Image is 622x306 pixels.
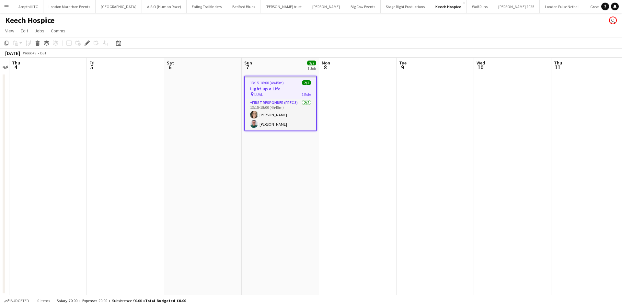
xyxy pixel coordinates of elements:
[302,80,311,85] span: 2/2
[57,298,186,303] div: Salary £0.00 + Expenses £0.00 + Subsistence £0.00 =
[540,0,585,13] button: London Pulse Netball
[166,63,174,71] span: 6
[32,27,47,35] a: Jobs
[40,51,47,55] div: BST
[12,60,20,66] span: Thu
[167,60,174,66] span: Sat
[609,17,617,24] app-user-avatar: Mark Boobier
[5,16,54,25] h1: Keech Hospice
[254,92,263,97] span: LUAL
[13,0,43,13] button: Ampthill TC
[260,0,307,13] button: [PERSON_NAME] trust
[476,63,485,71] span: 10
[145,298,186,303] span: Total Budgeted £0.00
[321,63,330,71] span: 8
[345,0,381,13] button: Big Cow Events
[307,0,345,13] button: [PERSON_NAME]
[18,27,31,35] a: Edit
[554,60,562,66] span: Thu
[243,63,252,71] span: 7
[493,0,540,13] button: [PERSON_NAME] 2025
[467,0,493,13] button: Wolf Runs
[398,63,407,71] span: 9
[5,28,14,34] span: View
[553,63,562,71] span: 11
[36,298,51,303] span: 0 items
[477,60,485,66] span: Wed
[48,27,68,35] a: Comms
[307,66,316,71] div: 1 Job
[142,0,187,13] button: A.S.O (Human Race)
[3,27,17,35] a: View
[35,28,44,34] span: Jobs
[96,0,142,13] button: [GEOGRAPHIC_DATA]
[399,60,407,66] span: Tue
[322,60,330,66] span: Mon
[245,99,316,130] app-card-role: First Responder (FREC 3)2/213:15-18:00 (4h45m)[PERSON_NAME][PERSON_NAME]
[381,0,430,13] button: Stage Right Productions
[21,51,38,55] span: Week 49
[430,0,467,13] button: Keech Hospice
[11,63,20,71] span: 4
[244,60,252,66] span: Sun
[244,76,317,131] app-job-card: 13:15-18:00 (4h45m)2/2Light up a Life LUAL1 RoleFirst Responder (FREC 3)2/213:15-18:00 (4h45m)[PE...
[21,28,28,34] span: Edit
[307,61,316,65] span: 2/2
[10,299,29,303] span: Budgeted
[245,86,316,92] h3: Light up a Life
[51,28,65,34] span: Comms
[250,80,284,85] span: 13:15-18:00 (4h45m)
[3,297,30,304] button: Budgeted
[43,0,96,13] button: London Marathon Events
[88,63,95,71] span: 5
[89,60,95,66] span: Fri
[187,0,227,13] button: Ealing Trailfinders
[5,50,20,56] div: [DATE]
[227,0,260,13] button: Bedford Blues
[302,92,311,97] span: 1 Role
